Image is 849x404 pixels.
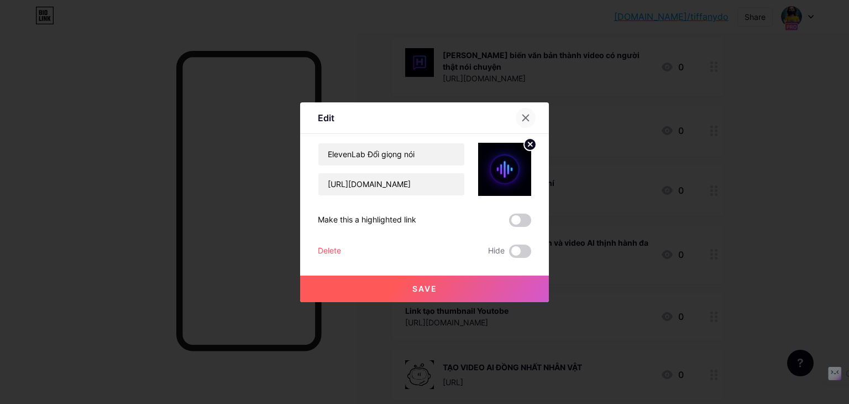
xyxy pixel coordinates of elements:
span: Save [412,284,437,293]
button: Save [300,276,549,302]
img: link_thumbnail [478,143,531,196]
input: URL [318,173,464,195]
div: Delete [318,245,341,258]
div: Make this a highlighted link [318,214,416,227]
span: Hide [488,245,505,258]
input: Title [318,143,464,165]
div: Edit [318,111,334,125]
